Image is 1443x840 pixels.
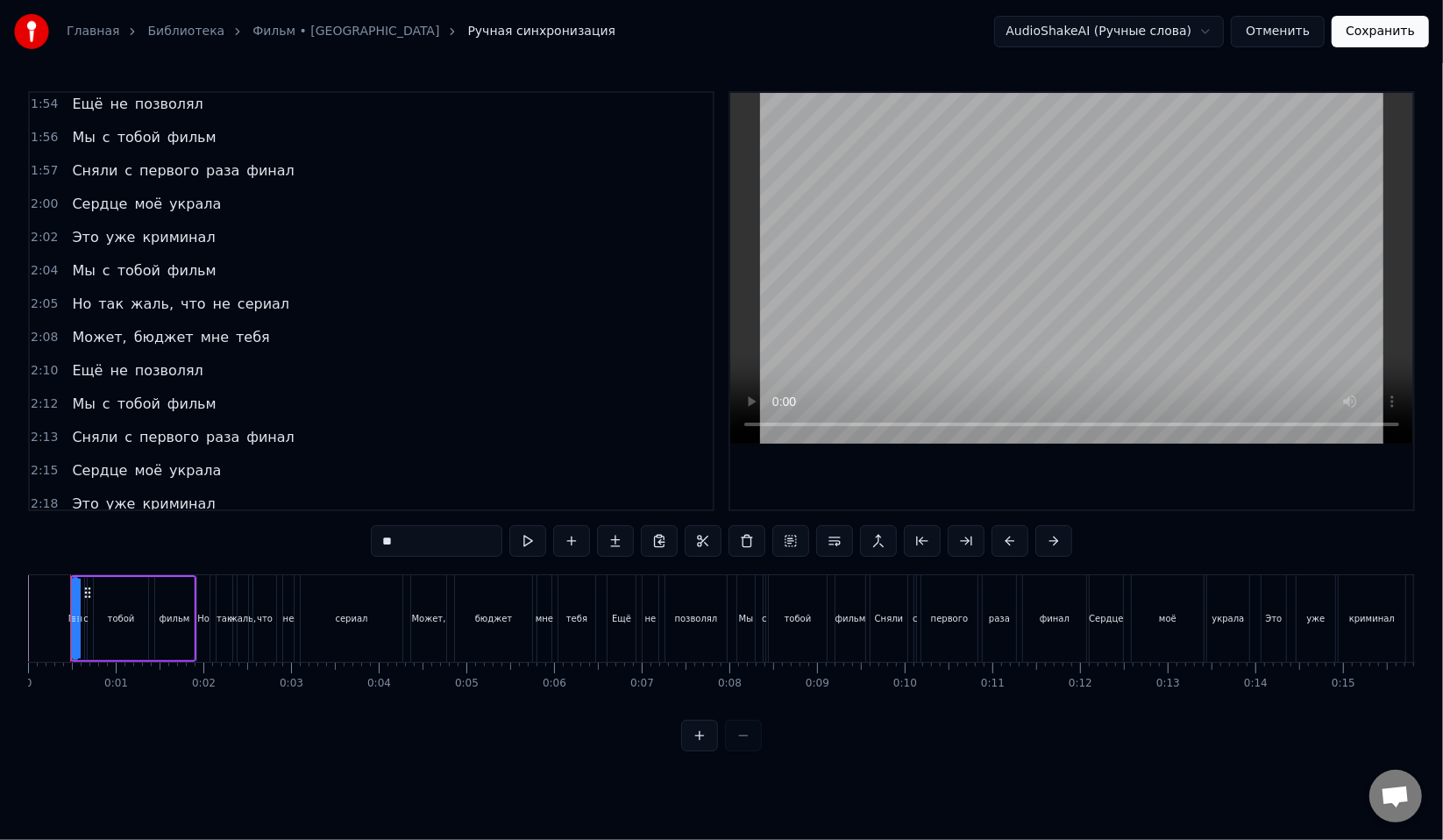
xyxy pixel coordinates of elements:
button: Отменить [1231,16,1325,47]
div: 0:05 [455,677,479,691]
div: сериал [335,612,367,625]
div: с [913,612,918,625]
div: 0:03 [280,677,303,691]
div: 0:01 [104,677,128,691]
span: украла [167,460,223,481]
a: Фильм • [GEOGRAPHIC_DATA] [252,23,439,40]
span: 2:05 [31,295,58,313]
span: Ещё [70,360,104,381]
span: первого [138,160,201,181]
span: 2:18 [31,495,58,513]
span: 2:00 [31,196,58,213]
div: тобой [785,612,812,625]
span: тобой [116,127,162,147]
span: Ещё [70,94,104,114]
img: youka [14,14,49,49]
span: Мы [70,394,96,414]
div: 0:12 [1069,677,1092,691]
span: Сняли [70,427,119,447]
span: криминал [140,227,217,247]
div: Это [1266,612,1283,625]
div: тебя [566,612,587,625]
div: 0:11 [981,677,1005,691]
span: с [123,427,134,447]
span: 2:08 [31,329,58,346]
nav: breadcrumb [67,23,615,40]
div: мне [536,612,553,625]
div: 0:09 [806,677,829,691]
div: так [217,612,232,625]
span: с [101,260,112,281]
span: Но [70,294,93,314]
span: бюджет [132,327,195,347]
span: раза [204,160,241,181]
div: украла [1212,612,1245,625]
div: 0:08 [718,677,742,691]
div: 0:07 [630,677,654,691]
span: позволял [133,94,205,114]
div: 0 [25,677,32,691]
span: 2:15 [31,462,58,480]
span: с [101,127,112,147]
div: с [83,612,89,625]
div: с [762,612,767,625]
div: Может, [412,612,446,625]
a: Библиотека [147,23,224,40]
span: так [96,294,125,314]
div: жаль, [230,612,257,625]
span: уже [104,494,138,514]
span: не [108,94,129,114]
a: Главная [67,23,119,40]
span: украла [167,194,223,214]
span: Сняли [70,160,119,181]
div: финал [1040,612,1070,625]
span: 2:12 [31,395,58,413]
div: Мы [68,612,83,625]
span: мне [199,327,231,347]
span: Может, [70,327,128,347]
div: Сердце [1089,612,1123,625]
span: 2:13 [31,429,58,446]
div: не [283,612,295,625]
span: финал [245,427,296,447]
span: Сердце [70,194,129,214]
div: раза [989,612,1010,625]
div: тобой [108,612,135,625]
div: 0:02 [192,677,216,691]
div: первого [931,612,968,625]
div: Сняли [875,612,903,625]
div: бюджет [475,612,513,625]
span: 1:57 [31,162,58,180]
span: Сердце [70,460,129,481]
span: 1:54 [31,96,58,113]
span: моё [132,194,164,214]
span: фильм [166,260,218,281]
div: 0:15 [1332,677,1355,691]
span: первого [138,427,201,447]
span: тобой [116,260,162,281]
div: 0:10 [893,677,917,691]
span: не [108,360,129,381]
div: позволял [675,612,718,625]
span: раза [204,427,241,447]
span: тебя [234,327,272,347]
span: 1:56 [31,129,58,146]
div: 0:04 [367,677,391,691]
span: с [101,394,112,414]
span: жаль, [129,294,175,314]
span: уже [104,227,138,247]
span: позволял [133,360,205,381]
div: что [257,612,273,625]
span: Мы [70,127,96,147]
div: 0:13 [1156,677,1180,691]
span: моё [132,460,164,481]
span: сериал [236,294,291,314]
div: Мы [739,612,754,625]
div: Открытый чат [1369,770,1422,822]
span: фильм [166,127,218,147]
span: тобой [116,394,162,414]
div: фильм [835,612,866,625]
span: Ручная синхронизация [467,23,615,40]
div: фильм [160,612,190,625]
span: не [211,294,232,314]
